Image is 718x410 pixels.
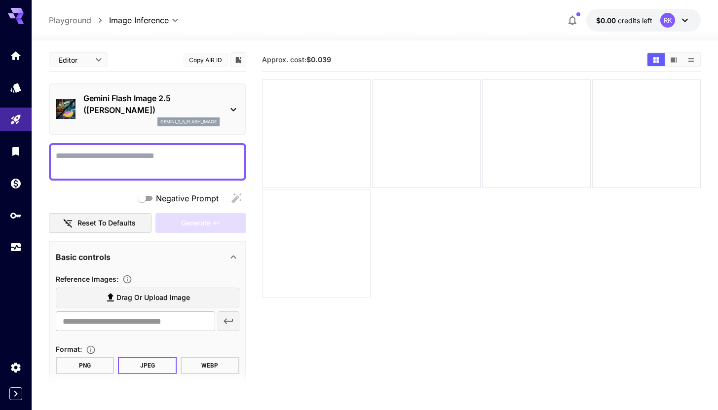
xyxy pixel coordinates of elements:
iframe: Chat Widget [669,363,718,410]
div: API Keys [10,209,22,222]
span: $0.00 [596,16,618,25]
p: gemini_2_5_flash_image [160,118,217,125]
button: PNG [56,357,114,374]
nav: breadcrumb [49,14,109,26]
label: Drag or upload image [56,288,239,308]
div: Show media in grid viewShow media in video viewShow media in list view [646,52,701,67]
button: Reset to defaults [49,213,151,233]
button: $0.00RK [586,9,701,32]
div: RK [660,13,675,28]
div: Settings [10,361,22,373]
button: JPEG [118,357,177,374]
span: Editor [59,55,89,65]
button: Add to library [234,54,243,66]
span: Drag or upload image [116,292,190,304]
span: Image Inference [109,14,169,26]
button: WEBP [181,357,239,374]
div: Usage [10,241,22,254]
button: Show media in list view [682,53,700,66]
button: Choose the file format for the output image. [82,345,100,355]
div: Home [10,49,22,62]
span: Reference Images : [56,275,118,283]
span: credits left [618,16,652,25]
button: Copy AIR ID [184,53,228,67]
div: Models [10,81,22,94]
button: Expand sidebar [9,387,22,400]
div: Basic controls [56,245,239,269]
div: Library [10,145,22,157]
div: Wallet [10,177,22,189]
div: $0.00 [596,15,652,26]
span: Approx. cost: [262,55,331,64]
b: $0.039 [306,55,331,64]
span: Negative Prompt [156,192,219,204]
div: Gemini Flash Image 2.5 ([PERSON_NAME])gemini_2_5_flash_image [56,88,239,130]
span: Format : [56,345,82,353]
div: Playground [10,113,22,126]
a: Playground [49,14,91,26]
button: Upload a reference image to guide the result. This is needed for Image-to-Image or Inpainting. Su... [118,274,136,284]
button: Show media in grid view [647,53,665,66]
button: Show media in video view [665,53,682,66]
p: Gemini Flash Image 2.5 ([PERSON_NAME]) [83,92,220,116]
p: Basic controls [56,251,111,263]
